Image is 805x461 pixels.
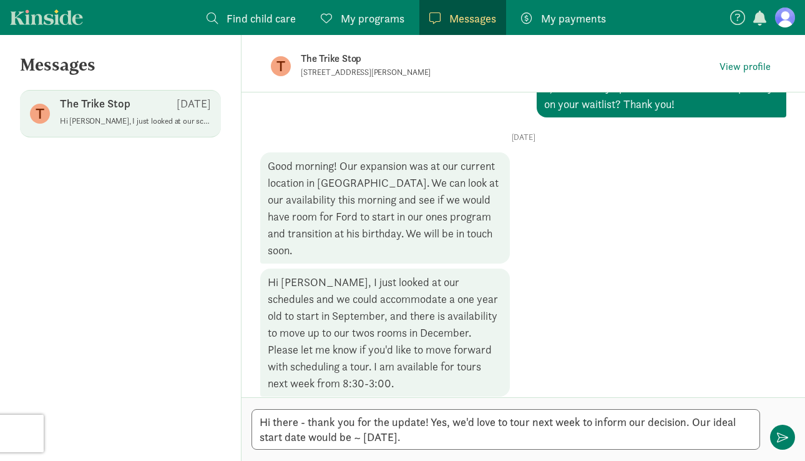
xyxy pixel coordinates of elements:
p: [STREET_ADDRESS][PERSON_NAME] [301,67,607,77]
a: View profile [715,57,776,76]
span: My payments [541,10,606,27]
a: Kinside [10,9,83,25]
p: The Trike Stop [60,96,130,111]
span: My programs [341,10,404,27]
p: The Trike Stop [301,50,694,67]
figure: T [271,56,291,76]
div: Good morning! Our expansion was at our current location in [GEOGRAPHIC_DATA]. We can look at our ... [260,152,510,264]
span: Messages [449,10,496,27]
span: View profile [720,59,771,74]
p: Hi [PERSON_NAME], I just looked at our schedules and we could accommodate a one year old to start... [60,116,211,126]
span: Find child care [227,10,296,27]
button: View profile [715,58,776,76]
p: [DATE] [260,132,786,142]
div: 2) Is there any update available on Ford's priority on your waitlist? Thank you! [537,74,786,117]
figure: T [30,104,50,124]
p: [DATE] [177,96,211,111]
div: Hi [PERSON_NAME], I just looked at our schedules and we could accommodate a one year old to start... [260,269,510,397]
